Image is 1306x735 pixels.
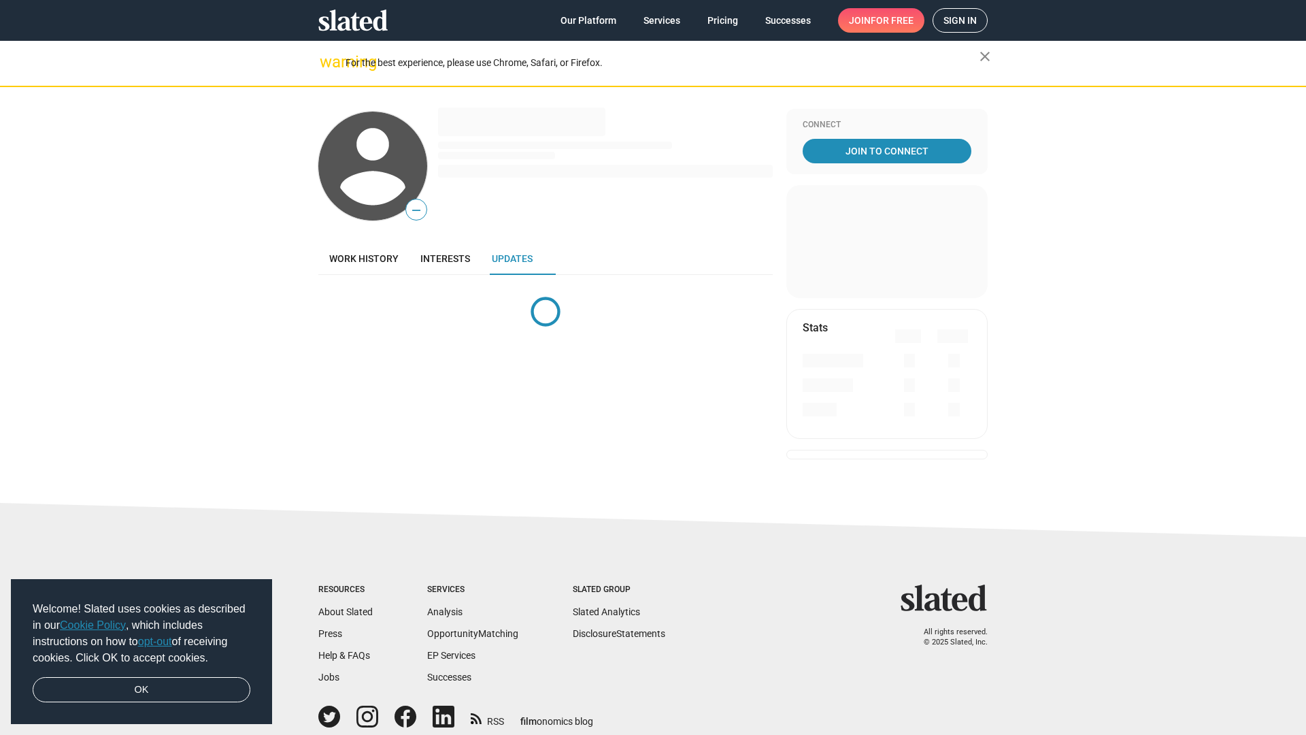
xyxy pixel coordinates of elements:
a: Slated Analytics [573,606,640,617]
span: Our Platform [560,8,616,33]
a: Successes [427,672,471,683]
div: Resources [318,585,373,595]
mat-icon: close [977,48,993,65]
a: Updates [481,242,543,275]
a: dismiss cookie message [33,677,250,703]
span: film [520,716,537,727]
a: Our Platform [550,8,627,33]
a: Join To Connect [803,139,971,163]
span: Interests [420,253,470,264]
a: Interests [409,242,481,275]
span: Services [643,8,680,33]
span: Sign in [943,9,977,32]
a: Joinfor free [838,8,924,33]
a: Sign in [933,8,988,33]
a: Successes [754,8,822,33]
a: OpportunityMatching [427,628,518,639]
a: Cookie Policy [60,619,126,631]
span: for free [871,8,914,33]
div: Services [427,585,518,595]
a: Help & FAQs [318,650,370,661]
div: Connect [803,120,971,131]
a: Pricing [697,8,749,33]
a: Press [318,628,342,639]
a: Services [633,8,691,33]
a: DisclosureStatements [573,628,665,639]
a: filmonomics blog [520,704,593,728]
p: All rights reserved. © 2025 Slated, Inc. [909,627,988,647]
a: About Slated [318,606,373,617]
mat-icon: warning [320,54,336,70]
div: cookieconsent [11,579,272,725]
mat-card-title: Stats [803,321,828,335]
div: Slated Group [573,585,665,595]
span: Updates [492,253,533,264]
span: — [406,201,426,219]
span: Join To Connect [805,139,969,163]
span: Join [849,8,914,33]
a: Jobs [318,672,339,683]
span: Work history [329,253,399,264]
a: RSS [471,707,504,728]
a: Work history [318,242,409,275]
a: Analysis [427,606,463,617]
a: EP Services [427,650,475,661]
span: Successes [765,8,811,33]
span: Welcome! Slated uses cookies as described in our , which includes instructions on how to of recei... [33,601,250,666]
span: Pricing [707,8,738,33]
div: For the best experience, please use Chrome, Safari, or Firefox. [346,54,979,72]
a: opt-out [138,636,172,647]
